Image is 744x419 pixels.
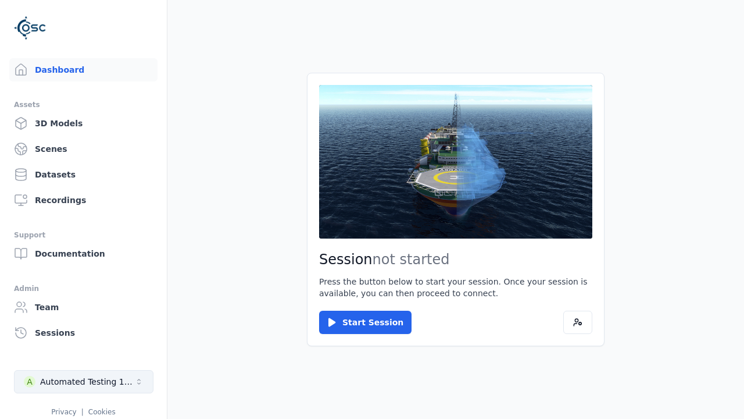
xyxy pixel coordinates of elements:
button: Start Session [319,311,412,334]
a: Documentation [9,242,158,265]
div: Admin [14,282,153,296]
a: Team [9,296,158,319]
div: A [24,376,35,388]
p: Press the button below to start your session. Once your session is available, you can then procee... [319,276,592,299]
div: Assets [14,98,153,112]
a: Dashboard [9,58,158,81]
div: Automated Testing 1 - Playwright [40,376,134,388]
a: Privacy [51,408,76,416]
div: Support [14,228,153,242]
a: Recordings [9,189,158,212]
span: | [81,408,84,416]
a: 3D Models [9,112,158,135]
button: Select a workspace [14,370,153,393]
h2: Session [319,250,592,269]
img: Logo [14,12,46,44]
span: not started [373,251,450,268]
a: Cookies [88,408,116,416]
a: Datasets [9,163,158,186]
a: Scenes [9,137,158,161]
a: Sessions [9,321,158,345]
